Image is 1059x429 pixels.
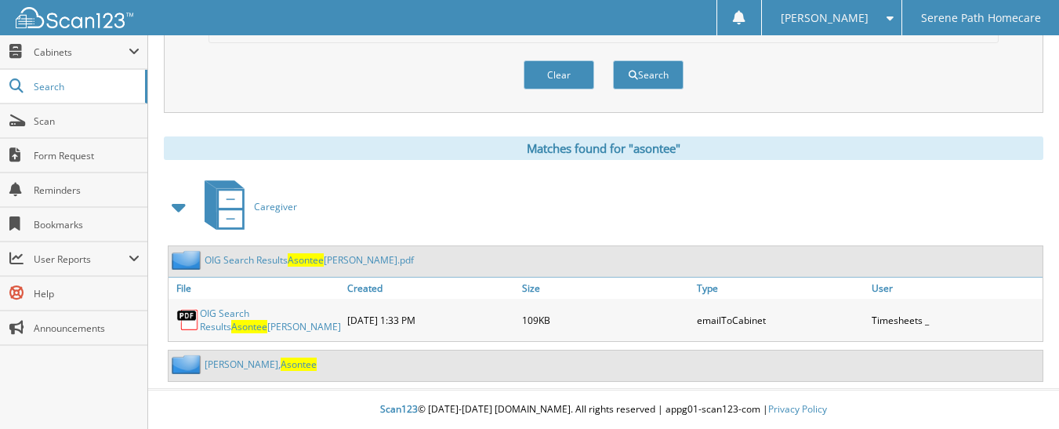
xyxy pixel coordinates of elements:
div: Timesheets _ [868,303,1043,337]
a: [PERSON_NAME],Asontee [205,358,317,371]
span: Announcements [34,322,140,335]
a: Type [693,278,868,299]
a: OIG Search ResultsAsontee[PERSON_NAME].pdf [205,253,414,267]
span: Asontee [281,358,317,371]
span: Serene Path Homecare [921,13,1041,23]
a: Caregiver [195,176,297,238]
a: Created [343,278,518,299]
span: Asontee [231,320,267,333]
img: folder2.png [172,354,205,374]
span: Cabinets [34,45,129,59]
span: User Reports [34,253,129,266]
span: Asontee [288,253,324,267]
a: File [169,278,343,299]
span: Reminders [34,184,140,197]
div: Matches found for "asontee" [164,136,1043,160]
button: Clear [524,60,594,89]
div: © [DATE]-[DATE] [DOMAIN_NAME]. All rights reserved | appg01-scan123-com | [148,391,1059,429]
span: [PERSON_NAME] [781,13,869,23]
span: Scan [34,115,140,128]
a: Size [518,278,693,299]
div: [DATE] 1:33 PM [343,303,518,337]
span: Form Request [34,149,140,162]
span: Caregiver [254,200,297,213]
div: 109KB [518,303,693,337]
a: OIG Search ResultsAsontee[PERSON_NAME] [200,307,341,333]
a: User [868,278,1043,299]
span: Bookmarks [34,218,140,231]
img: scan123-logo-white.svg [16,7,133,28]
a: Privacy Policy [768,402,827,416]
img: PDF.png [176,308,200,332]
span: Help [34,287,140,300]
div: emailToCabinet [693,303,868,337]
button: Search [613,60,684,89]
span: Search [34,80,137,93]
img: folder2.png [172,250,205,270]
span: Scan123 [380,402,418,416]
